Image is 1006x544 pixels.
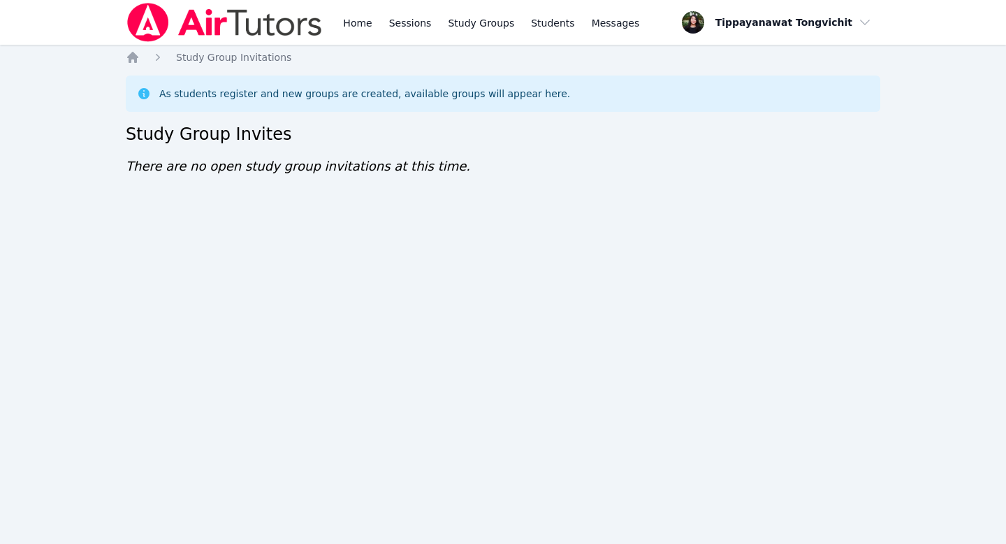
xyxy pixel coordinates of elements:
span: There are no open study group invitations at this time. [126,159,470,173]
nav: Breadcrumb [126,50,880,64]
a: Study Group Invitations [176,50,291,64]
span: Study Group Invitations [176,52,291,63]
div: As students register and new groups are created, available groups will appear here. [159,87,570,101]
h2: Study Group Invites [126,123,880,145]
img: Air Tutors [126,3,323,42]
span: Messages [592,16,640,30]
